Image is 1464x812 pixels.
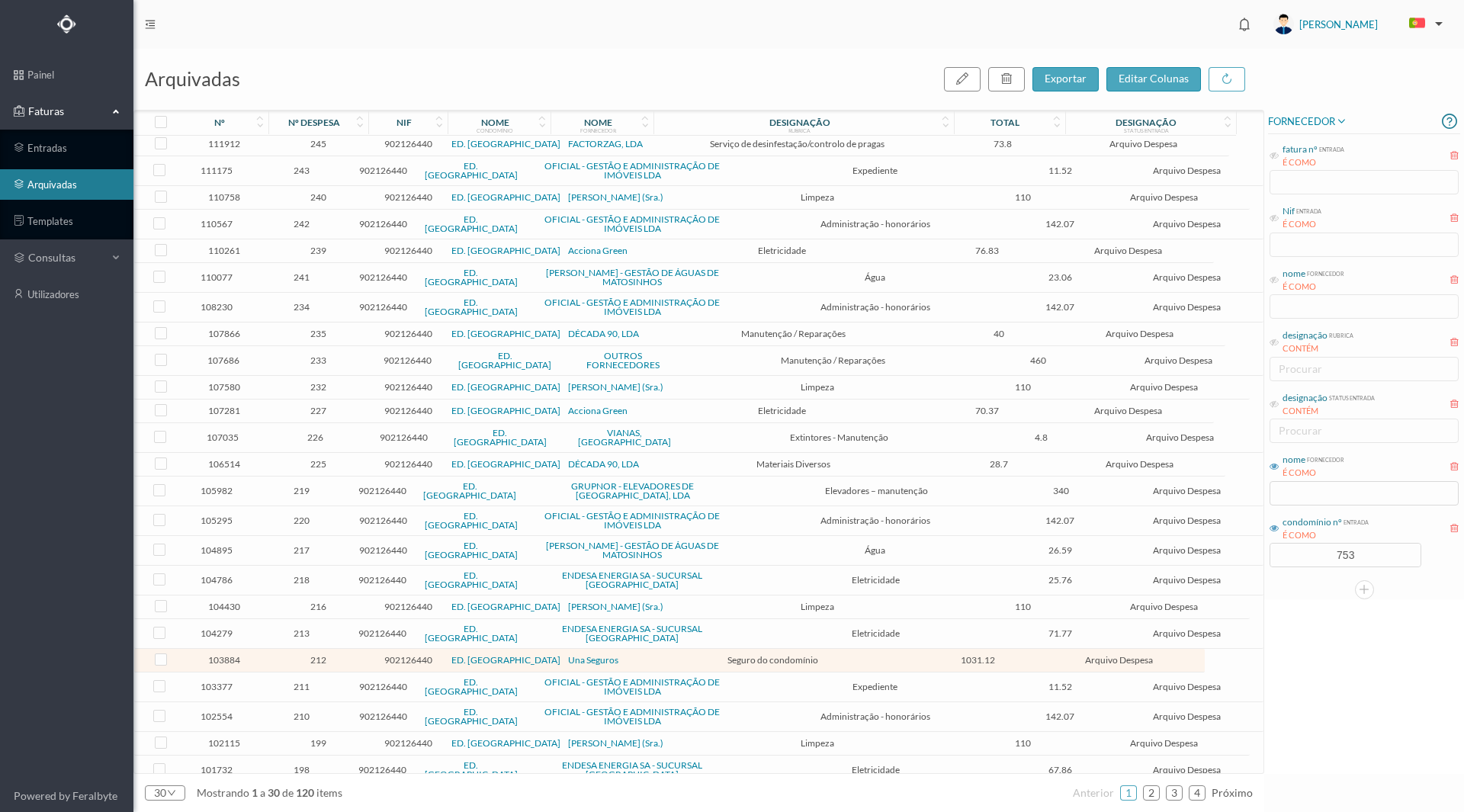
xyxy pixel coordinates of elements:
span: 902126440 [351,711,415,722]
span: Limpeza [671,381,964,393]
span: 902126440 [372,245,444,256]
a: ED. [GEOGRAPHIC_DATA] [425,160,518,181]
img: Logo [57,14,76,34]
span: Eletricidade [635,245,928,256]
a: ENDESA ENERGIA SA - SUCURSAL [GEOGRAPHIC_DATA] [562,759,702,780]
span: 111175 [180,165,253,176]
span: 198 [261,764,343,775]
span: Materiais Diversos [647,458,939,470]
span: 220 [261,515,343,526]
span: Manutenção / Reparações [647,328,939,339]
span: Arquivo Despesa [1114,681,1260,692]
span: 107686 [183,355,265,366]
span: 106514 [183,458,265,470]
span: 241 [261,271,343,283]
span: 902126440 [368,432,438,443]
a: ENDESA ENERGIA SA - SUCURSAL [GEOGRAPHIC_DATA] [562,623,702,644]
a: ED. [GEOGRAPHIC_DATA] [451,737,560,749]
span: Arquivo Despesa [1083,737,1246,749]
span: 105982 [180,485,252,496]
span: Arquivo Despesa [1114,627,1260,639]
a: ED. [GEOGRAPHIC_DATA] [425,570,518,590]
span: 142.07 [1013,711,1106,722]
i: icon: bell [1234,14,1254,34]
span: 1031.12 [926,654,1030,666]
span: Arquivo Despesa [1114,544,1260,556]
li: 3 [1166,785,1183,801]
a: DÉCADA 90, LDA [568,458,639,470]
span: Eletricidade [745,627,1006,639]
span: 902126440 [351,627,415,639]
span: 902126440 [372,328,444,339]
span: 245 [272,138,364,149]
div: fornecedor [1305,453,1344,464]
span: 212 [272,654,364,666]
div: designação [1283,329,1328,342]
i: icon: menu-fold [145,19,156,30]
span: Elevadores – manutenção [746,485,1007,496]
span: Arquivo Despesa [1114,301,1260,313]
div: nº [214,117,225,128]
div: entrada [1318,143,1344,154]
a: OFICIAL - GESTÃO E ADMINISTRAÇÃO DE IMÓVEIS LDA [544,510,720,531]
span: 218 [261,574,343,586]
a: [PERSON_NAME] (Sra.) [568,737,663,749]
span: 110 [971,601,1075,612]
a: ED. [GEOGRAPHIC_DATA] [451,381,560,393]
span: Expediente [744,165,1006,176]
div: nome [1283,267,1305,281]
span: 142.07 [1013,301,1106,313]
span: mostrando [197,786,249,799]
a: [PERSON_NAME] (Sra.) [568,601,663,612]
span: Arquivo Despesa [1083,601,1246,612]
span: 142.07 [1013,515,1106,526]
span: 902126440 [351,165,415,176]
span: 902126440 [372,138,444,149]
a: ED. [GEOGRAPHIC_DATA] [425,759,518,780]
span: 76.83 [936,245,1039,256]
a: DÉCADA 90, LDA [568,328,639,339]
div: É COMO [1283,281,1344,294]
span: Administração - honorários [744,301,1006,313]
button: exportar [1032,67,1099,91]
span: a [260,786,265,799]
div: É COMO [1283,467,1344,480]
div: fatura nº [1283,143,1318,156]
span: 104430 [183,601,265,612]
span: Limpeza [671,191,964,203]
span: 67.86 [1014,764,1106,775]
span: 120 [294,786,316,799]
a: FACTORZAG, LDA [568,138,643,149]
div: status entrada [1124,127,1169,133]
span: 71.77 [1014,627,1106,639]
a: 1 [1121,782,1136,804]
div: condomínio [477,127,513,133]
span: Arquivo Despesa [1058,328,1222,339]
a: [PERSON_NAME] - GESTÃO DE ÁGUAS DE MATOSINHOS [546,267,719,287]
li: 4 [1189,785,1206,801]
span: 213 [261,627,343,639]
span: 103884 [183,654,265,666]
span: Arquivo Despesa [1114,711,1260,722]
a: OFICIAL - GESTÃO E ADMINISTRAÇÃO DE IMÓVEIS LDA [544,706,720,727]
div: nome [481,117,509,128]
a: ED. [GEOGRAPHIC_DATA] [451,328,560,339]
div: Nif [1283,204,1295,218]
li: Página Anterior [1073,781,1114,805]
span: 104895 [180,544,253,556]
a: ED. [GEOGRAPHIC_DATA] [425,706,518,727]
i: icon: question-circle-o [1442,110,1457,133]
div: condomínio nº [1283,515,1342,529]
div: rubrica [1328,329,1353,340]
span: 226 [270,432,361,443]
span: Manutenção / Reparações [687,355,978,366]
a: 2 [1144,782,1159,804]
span: 902126440 [350,485,414,496]
span: 11.52 [1013,165,1106,176]
span: 902126440 [372,601,444,612]
span: 902126440 [351,271,415,283]
span: Seguro do condomínio [626,654,919,666]
span: 902126440 [351,515,415,526]
span: 103377 [180,681,253,692]
span: 4.8 [990,432,1092,443]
